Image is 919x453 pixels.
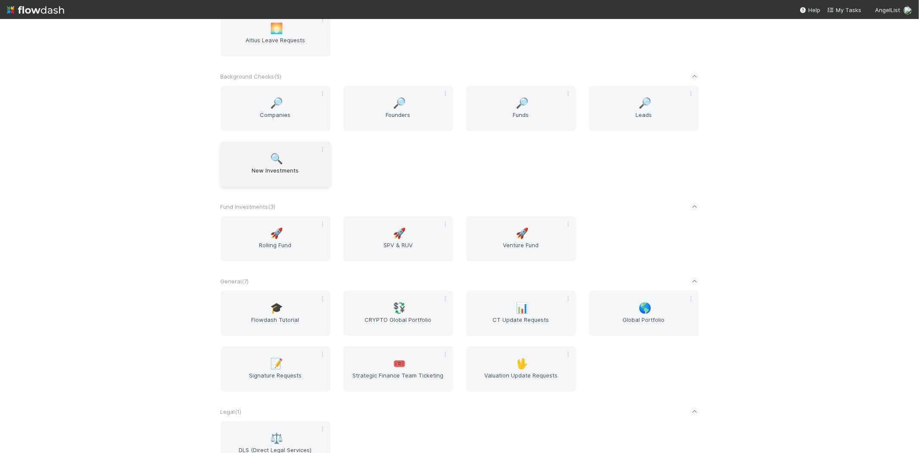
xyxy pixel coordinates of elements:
[516,358,529,369] span: 🖖
[470,371,573,388] span: Valuation Update Requests
[592,315,695,333] span: Global Portfolio
[470,315,573,333] span: CT Update Requests
[224,241,327,258] span: Rolling Fund
[270,228,283,239] span: 🚀
[639,302,651,314] span: 🌎
[221,86,330,131] a: 🔎Companies
[903,6,912,15] img: avatar_5106bb14-94e9-4897-80de-6ae81081f36d.png
[221,291,330,336] a: 🎓Flowdash Tutorial
[270,98,283,109] span: 🔎
[347,371,450,388] span: Strategic Finance Team Ticketing
[221,346,330,392] a: 📝Signature Requests
[470,241,573,258] span: Venture Fund
[639,98,651,109] span: 🔎
[589,86,699,131] a: 🔎Leads
[343,346,453,392] a: 🎟️Strategic Finance Team Ticketing
[875,6,900,13] span: AngelList
[221,73,282,80] span: Background Checks ( 5 )
[800,6,820,14] div: Help
[343,291,453,336] a: 💱CRYPTO Global Portfolio
[224,371,327,388] span: Signature Requests
[393,228,406,239] span: 🚀
[516,228,529,239] span: 🚀
[224,36,327,53] span: Altius Leave Requests
[592,110,695,128] span: Leads
[343,86,453,131] a: 🔎Founders
[270,302,283,314] span: 🎓
[347,110,450,128] span: Founders
[393,98,406,109] span: 🔎
[827,6,861,14] a: My Tasks
[466,291,576,336] a: 📊CT Update Requests
[221,11,330,57] a: 🌅Altius Leave Requests
[466,86,576,131] a: 🔎Funds
[466,216,576,261] a: 🚀Venture Fund
[589,291,699,336] a: 🌎Global Portfolio
[393,358,406,369] span: 🎟️
[224,315,327,333] span: Flowdash Tutorial
[466,346,576,392] a: 🖖Valuation Update Requests
[224,110,327,128] span: Companies
[516,302,529,314] span: 📊
[221,216,330,261] a: 🚀Rolling Fund
[270,433,283,444] span: ⚖️
[221,203,276,210] span: Fund Investments ( 3 )
[270,153,283,164] span: 🔍
[270,23,283,34] span: 🌅
[221,408,242,415] span: Legal ( 1 )
[224,166,327,183] span: New Investments
[347,315,450,333] span: CRYPTO Global Portfolio
[343,216,453,261] a: 🚀SPV & RUV
[347,241,450,258] span: SPV & RUV
[221,142,330,187] a: 🔍New Investments
[221,278,249,285] span: General ( 7 )
[470,110,573,128] span: Funds
[827,6,861,13] span: My Tasks
[516,98,529,109] span: 🔎
[7,3,64,17] img: logo-inverted-e16ddd16eac7371096b0.svg
[270,358,283,369] span: 📝
[393,302,406,314] span: 💱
